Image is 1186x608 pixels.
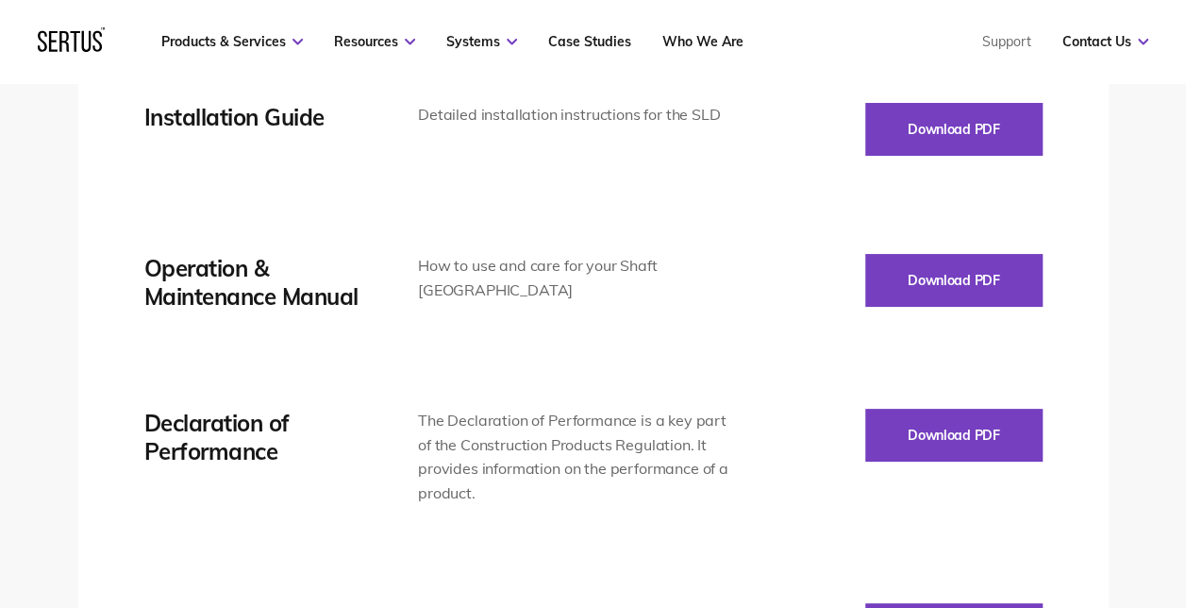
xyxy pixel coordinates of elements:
button: Download PDF [865,254,1043,307]
div: Detailed installation instructions for the SLD [418,103,730,127]
div: The Declaration of Performance is a key part of the Construction Products Regulation. It provides... [418,409,730,505]
a: Contact Us [1062,33,1148,50]
button: Download PDF [865,103,1043,156]
a: Case Studies [548,33,631,50]
button: Download PDF [865,409,1043,462]
div: Declaration of Performance [144,409,361,465]
a: Products & Services [161,33,303,50]
div: Installation Guide [144,103,361,131]
a: Support [982,33,1031,50]
div: Operation & Maintenance Manual [144,254,361,311]
a: Who We Are [662,33,743,50]
a: Systems [446,33,517,50]
a: Resources [334,33,415,50]
div: How to use and care for your Shaft [GEOGRAPHIC_DATA] [418,254,730,302]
